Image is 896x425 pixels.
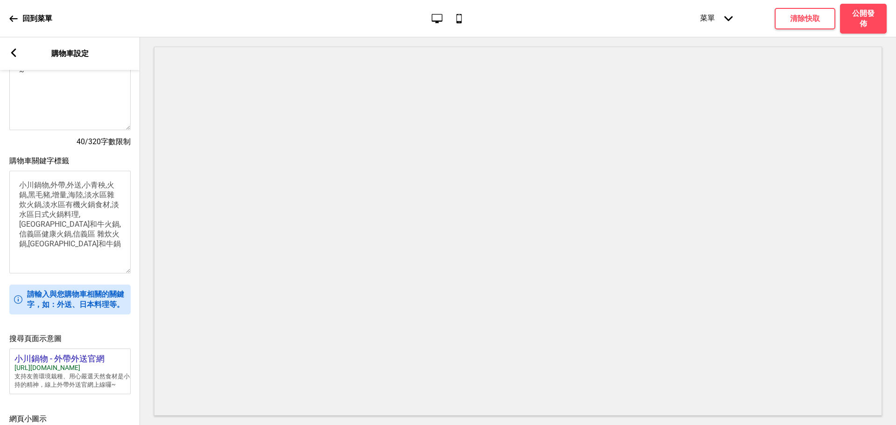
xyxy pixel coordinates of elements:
[790,14,820,24] h4: 清除快取
[22,14,52,24] p: 回到菜單
[27,289,126,310] p: 請輸入與您購物車相關的關鍵字，如：外送、日本料理等。
[14,354,154,364] div: 小川鍋物 - 外帶外送官網
[14,364,154,372] div: [URL][DOMAIN_NAME]
[9,414,131,424] h4: 網頁小圖示
[9,137,131,147] h4: 40/320字數限制
[51,49,89,59] p: 購物車設定
[9,171,131,273] textarea: 小川鍋物,外帶,外送,小青秧,火鍋,黑毛豬,增量,海陸,淡水區雜炊火鍋,淡水區有機火鍋食材,淡水區日式火鍋料理,[GEOGRAPHIC_DATA]和牛火鍋,信義區健康火鍋,信義區 雜炊火鍋,[G...
[849,8,877,29] h4: 公開發佈
[9,6,52,31] a: 回到菜單
[9,28,131,130] textarea: 支持友善環境栽種、用心嚴選天然食材是小川一貫堅持的精神，線上外帶外送官網上線囉~
[840,4,887,34] button: 公開發佈
[9,334,131,344] h4: 搜尋頁面示意圖
[691,4,742,33] div: 菜單
[9,156,69,165] label: 購物車關鍵字標籤
[775,8,835,29] button: 清除快取
[14,372,154,389] div: 支持友善環境栽種、用心嚴選天然食材是小川一貫堅持的精神，線上外帶外送官網上線囉~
